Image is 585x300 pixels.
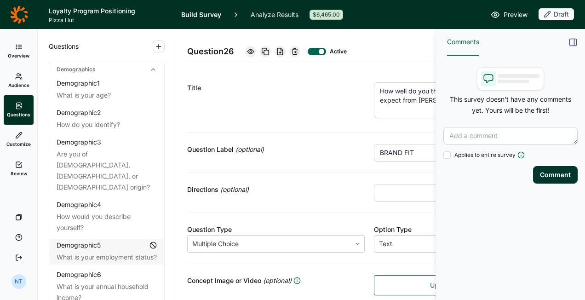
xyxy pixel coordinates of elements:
[187,144,365,155] div: Question Label
[57,241,101,250] div: Demographic 5
[49,17,170,24] span: Pizza Hut
[443,94,578,116] p: This survey doesn't have any comments yet. Yours will be the first!
[57,138,101,147] div: Demographic 3
[235,144,264,155] span: (optional)
[447,36,479,47] span: Comments
[539,8,574,20] div: Draft
[187,184,365,195] div: Directions
[57,211,157,233] div: How would you describe yourself?
[4,125,34,154] a: Customize
[49,6,170,17] h1: Loyalty Program Positioning
[454,151,516,159] span: Applies to entire survey
[539,8,574,21] button: Draft
[57,108,101,117] div: Demographic 2
[7,111,30,118] span: Questions
[187,45,234,58] span: Question 26
[187,82,365,93] div: Title
[310,10,343,20] div: $6,465.00
[57,270,101,279] div: Demographic 6
[8,52,29,59] span: Overview
[430,281,495,290] span: Upload New Concept
[187,224,365,235] div: Question Type
[263,275,292,286] span: (optional)
[6,141,31,147] span: Customize
[49,62,164,77] div: Demographics
[187,275,365,286] div: Concept Image or Video
[11,274,26,289] div: NT
[57,90,157,101] div: What is your age?
[374,224,551,235] div: Option Type
[330,48,344,55] div: Active
[8,82,29,88] span: Audience
[533,166,578,184] button: Comment
[289,46,300,57] div: Delete
[4,154,34,184] a: Review
[57,79,100,88] div: Demographic 1
[11,170,27,177] span: Review
[57,252,157,263] div: What is your employment status?
[4,95,34,125] a: Questions
[57,200,101,209] div: Demographic 4
[374,82,551,118] textarea: How well do you think this concept fits with what you expect from [PERSON_NAME]'s?
[447,29,479,56] button: Comments
[220,184,249,195] span: (optional)
[57,119,157,130] div: How do you identify?
[57,149,157,193] div: Are you of [DEMOGRAPHIC_DATA], [DEMOGRAPHIC_DATA], or [DEMOGRAPHIC_DATA] origin?
[4,66,34,95] a: Audience
[49,41,79,52] span: Questions
[504,9,528,20] span: Preview
[4,36,34,66] a: Overview
[491,9,528,20] a: Preview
